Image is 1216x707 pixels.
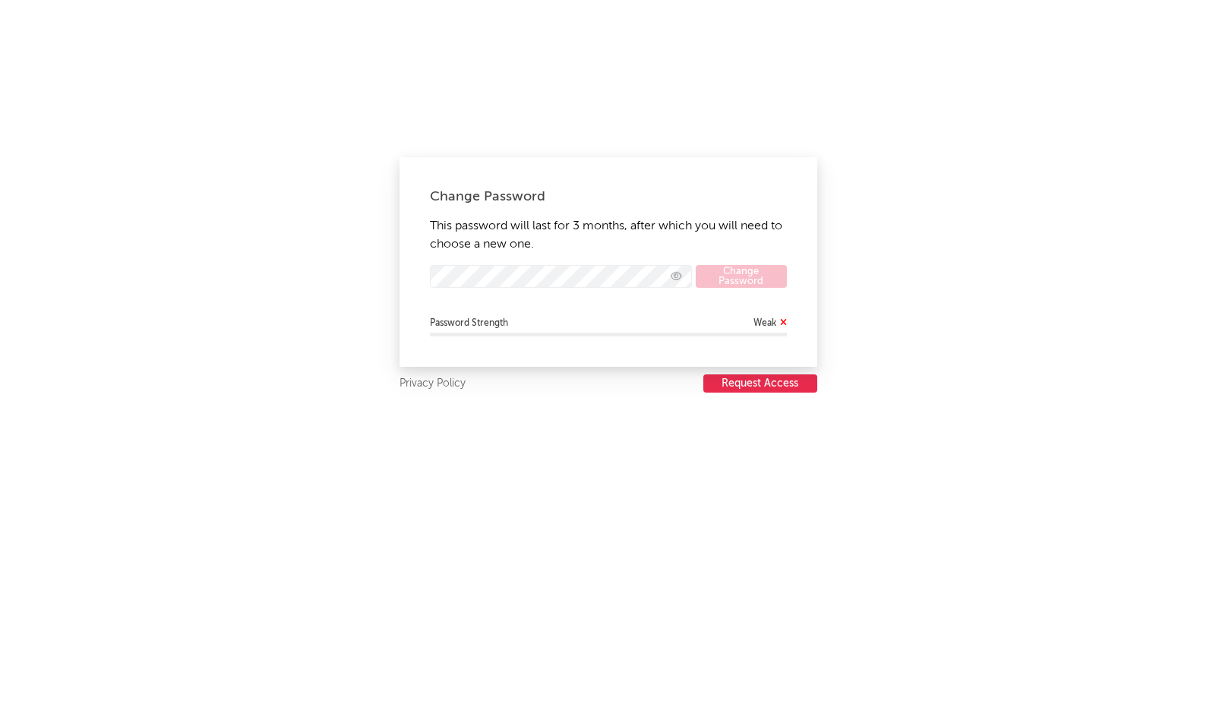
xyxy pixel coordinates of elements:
[400,374,466,393] a: Privacy Policy
[430,314,787,333] div: Password Strength
[430,188,787,206] div: Change Password
[753,314,776,333] div: Weak
[400,157,817,367] div: This password will last for 3 months, after which you will need to choose a new one.
[696,265,787,288] button: Change Password
[703,374,817,393] button: Request Access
